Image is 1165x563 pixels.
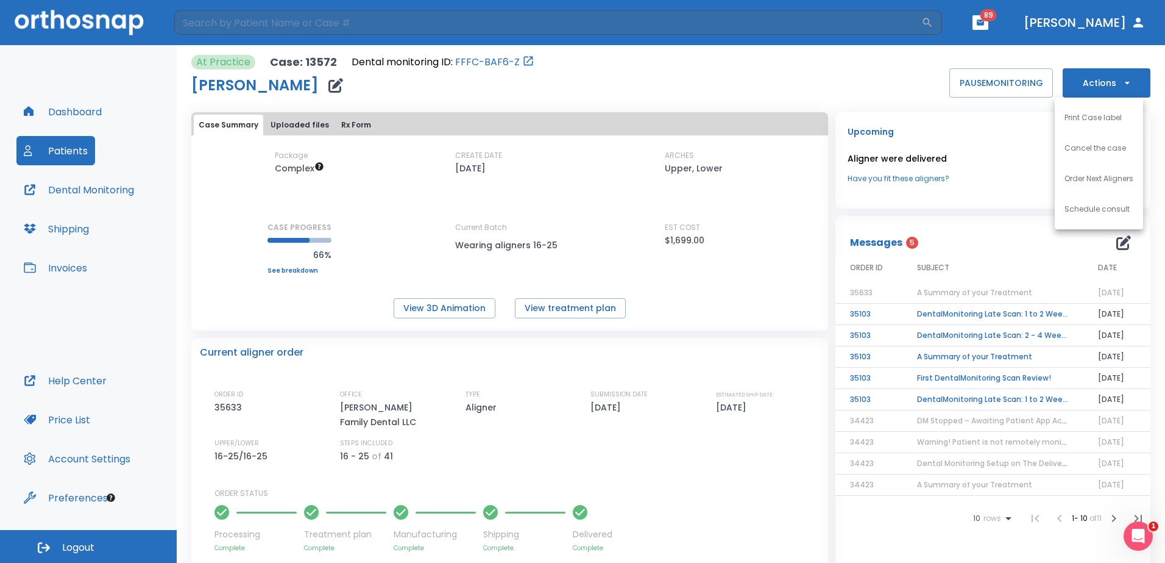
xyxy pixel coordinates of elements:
[1149,522,1158,531] span: 1
[1064,173,1133,184] p: Order Next Aligners
[1064,204,1130,215] p: Schedule consult
[1064,143,1126,154] p: Cancel the case
[1124,522,1153,551] iframe: Intercom live chat
[1064,112,1122,123] p: Print Case label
